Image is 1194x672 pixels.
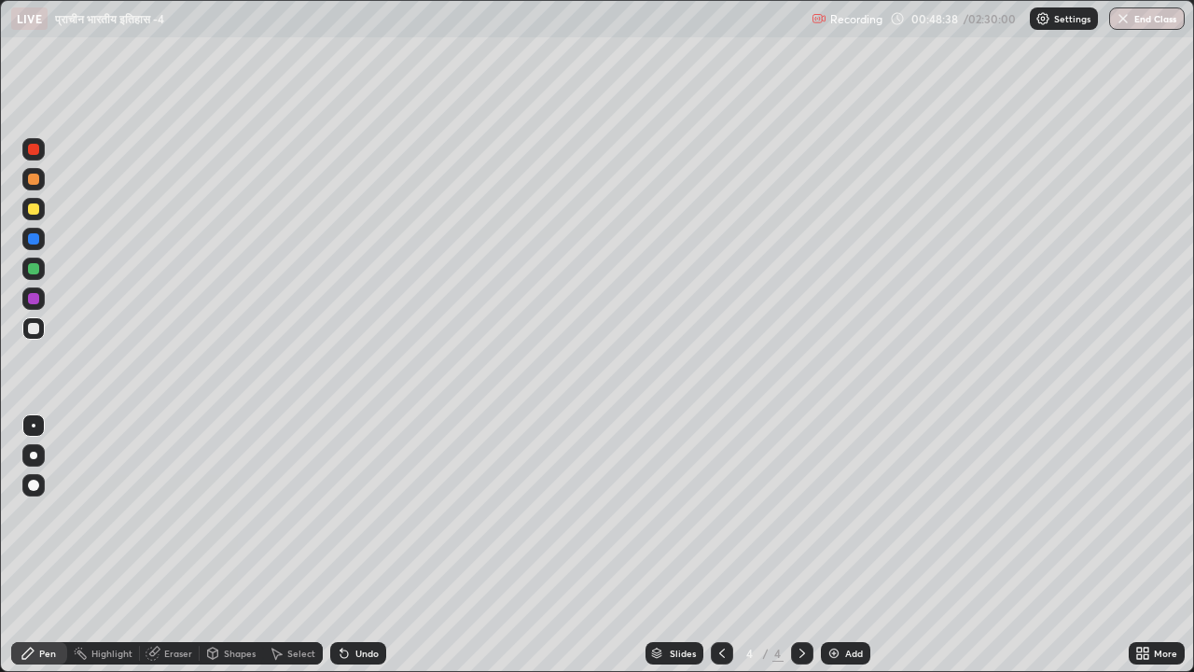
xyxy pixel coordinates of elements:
div: Select [287,649,315,658]
img: end-class-cross [1116,11,1131,26]
div: Undo [355,649,379,658]
img: class-settings-icons [1035,11,1050,26]
div: / [763,648,769,659]
div: Eraser [164,649,192,658]
div: Pen [39,649,56,658]
div: Slides [670,649,696,658]
div: Highlight [91,649,132,658]
p: Settings [1054,14,1090,23]
div: 4 [741,648,759,659]
div: Shapes [224,649,256,658]
div: More [1154,649,1177,658]
p: Recording [830,12,882,26]
div: Add [845,649,863,658]
p: प्राचीन भारतीय इतिहास -4 [55,11,164,26]
p: LIVE [17,11,42,26]
button: End Class [1109,7,1185,30]
div: 4 [772,645,784,662]
img: recording.375f2c34.svg [812,11,826,26]
img: add-slide-button [826,646,841,661]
